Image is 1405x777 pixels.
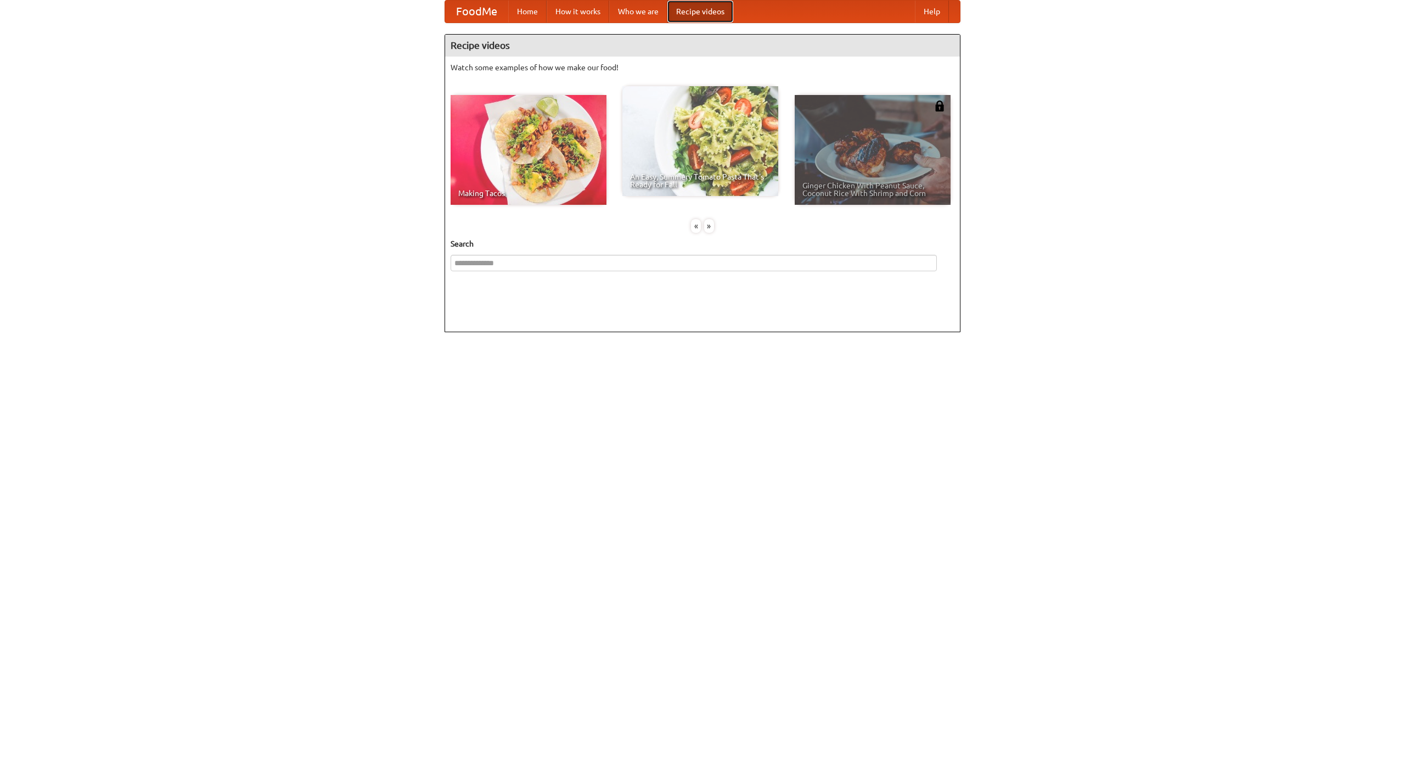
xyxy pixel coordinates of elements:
a: An Easy, Summery Tomato Pasta That's Ready for Fall [622,86,778,196]
a: Recipe videos [667,1,733,23]
a: Home [508,1,547,23]
h4: Recipe videos [445,35,960,57]
a: Who we are [609,1,667,23]
p: Watch some examples of how we make our food! [451,62,954,73]
a: How it works [547,1,609,23]
img: 483408.png [934,100,945,111]
a: Help [915,1,949,23]
a: Making Tacos [451,95,606,205]
a: FoodMe [445,1,508,23]
span: An Easy, Summery Tomato Pasta That's Ready for Fall [630,173,771,188]
h5: Search [451,238,954,249]
div: » [704,219,714,233]
span: Making Tacos [458,189,599,197]
div: « [691,219,701,233]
